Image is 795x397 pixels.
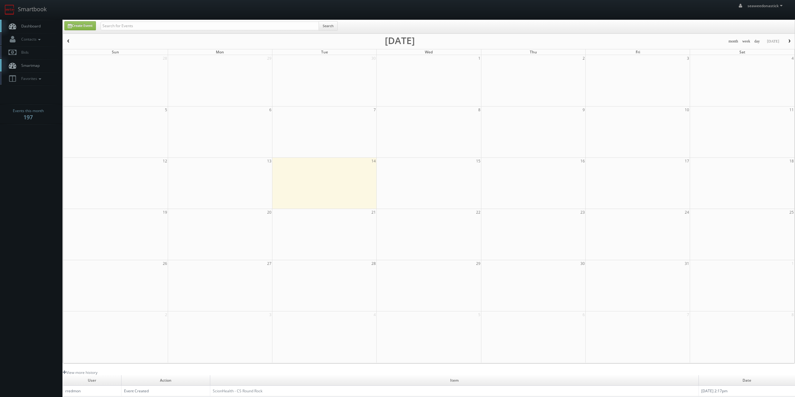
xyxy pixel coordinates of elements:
button: month [726,37,740,45]
span: 4 [373,311,376,318]
span: Favorites [18,76,43,81]
h2: [DATE] [385,37,415,44]
span: 22 [475,209,481,216]
span: 7 [373,107,376,113]
button: week [740,37,753,45]
span: Dashboard [18,23,41,29]
button: day [752,37,762,45]
span: 13 [266,158,272,164]
button: [DATE] [765,37,781,45]
span: 4 [791,55,794,62]
span: 1 [791,260,794,267]
span: Sun [112,49,119,55]
td: [DATE] 2:17pm [699,386,795,396]
a: ScionHealth - CS Round Rock [213,388,262,394]
span: 8 [478,107,481,113]
span: 27 [266,260,272,267]
span: 25 [789,209,794,216]
span: 3 [686,55,690,62]
span: Fri [636,49,640,55]
span: 31 [684,260,690,267]
span: 11 [789,107,794,113]
span: 14 [371,158,376,164]
span: 30 [580,260,585,267]
span: 21 [371,209,376,216]
td: User [63,375,122,386]
span: Events this month [13,108,44,114]
span: 15 [475,158,481,164]
td: Item [210,375,699,386]
img: smartbook-logo.png [5,5,15,15]
a: Create Event [64,21,96,30]
span: 2 [164,311,168,318]
span: Contacts [18,37,42,42]
span: 10 [684,107,690,113]
span: 1 [478,55,481,62]
span: 6 [582,311,585,318]
a: View more history [63,370,97,375]
input: Search for Events [101,22,319,30]
span: 19 [162,209,168,216]
span: 3 [269,311,272,318]
span: Sat [739,49,745,55]
span: Smartmap [18,63,40,68]
span: 28 [162,55,168,62]
span: 18 [789,158,794,164]
td: Action [122,375,210,386]
span: 24 [684,209,690,216]
span: 23 [580,209,585,216]
td: rredmon [63,386,122,396]
span: 29 [266,55,272,62]
span: 16 [580,158,585,164]
span: Mon [216,49,224,55]
td: Event Created [122,386,210,396]
span: 7 [686,311,690,318]
span: Thu [530,49,537,55]
span: 5 [164,107,168,113]
strong: 197 [23,113,33,121]
span: 17 [684,158,690,164]
span: 26 [162,260,168,267]
span: seaweedonastick [748,3,784,8]
span: Bids [18,50,29,55]
span: 6 [269,107,272,113]
span: 30 [371,55,376,62]
td: Date [699,375,795,386]
span: 5 [478,311,481,318]
span: Tue [321,49,328,55]
span: Wed [425,49,433,55]
span: 9 [582,107,585,113]
span: 8 [791,311,794,318]
span: 28 [371,260,376,267]
button: Search [319,21,338,31]
span: 29 [475,260,481,267]
span: 20 [266,209,272,216]
span: 12 [162,158,168,164]
span: 2 [582,55,585,62]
